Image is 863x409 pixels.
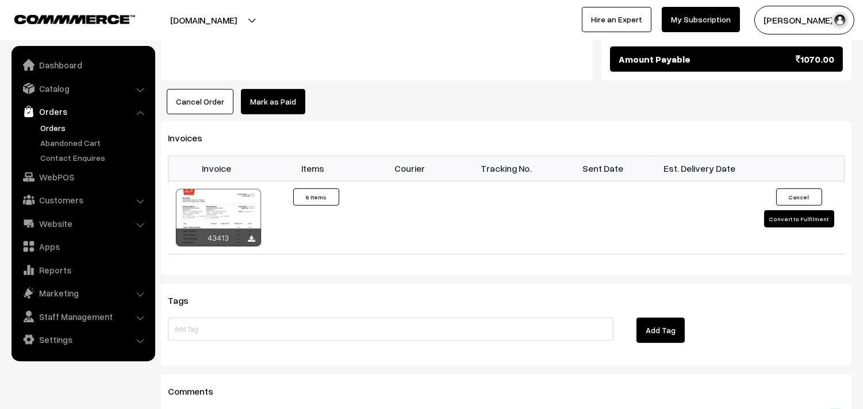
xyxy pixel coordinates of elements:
span: Amount Payable [619,52,691,66]
a: Abandoned Cart [37,137,151,149]
button: Cancel Order [167,89,233,114]
th: Tracking No. [458,156,555,181]
button: Cancel [776,188,822,206]
a: Orders [14,101,151,122]
a: Apps [14,236,151,257]
th: Est. Delivery Date [651,156,748,181]
a: COMMMERCE [14,11,115,25]
span: Tags [168,295,202,306]
a: My Subscription [662,7,740,32]
button: Add Tag [636,318,685,343]
button: [PERSON_NAME] s… [754,6,854,34]
button: Convert to Fulfilment [764,210,834,227]
a: Reports [14,260,151,280]
a: Catalog [14,78,151,99]
a: Dashboard [14,55,151,75]
div: 43413 [176,229,261,246]
th: Sent Date [555,156,651,181]
th: Items [265,156,362,181]
a: WebPOS [14,167,151,187]
img: user [831,11,849,29]
a: Mark as Paid [241,89,305,114]
input: Add Tag [168,318,613,341]
th: Courier [362,156,458,181]
a: Customers [14,190,151,210]
th: Invoice [168,156,265,181]
button: [DOMAIN_NAME] [130,6,277,34]
span: Comments [168,385,227,397]
img: COMMMERCE [14,15,135,24]
button: 6 Items [293,188,339,206]
a: Website [14,213,151,234]
a: Contact Enquires [37,152,151,164]
a: Staff Management [14,306,151,327]
a: Orders [37,122,151,134]
span: Invoices [168,132,216,144]
a: Marketing [14,283,151,303]
a: Settings [14,329,151,350]
a: Hire an Expert [582,7,651,32]
span: 1070.00 [796,52,834,66]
